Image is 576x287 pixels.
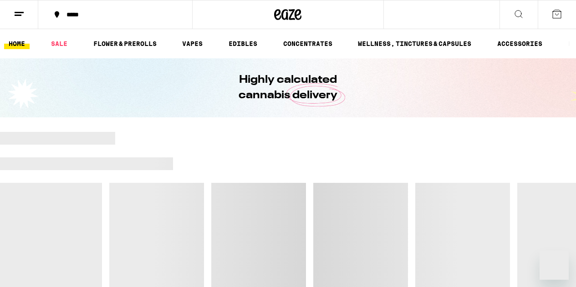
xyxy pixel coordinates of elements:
a: CONCENTRATES [279,38,337,49]
a: VAPES [178,38,207,49]
a: WELLNESS, TINCTURES & CAPSULES [353,38,476,49]
a: HOME [4,38,30,49]
iframe: Button to launch messaging window [540,251,569,280]
a: EDIBLES [224,38,262,49]
a: FLOWER & PREROLLS [89,38,161,49]
a: SALE [46,38,72,49]
a: ACCESSORIES [493,38,547,49]
h1: Highly calculated cannabis delivery [213,72,363,103]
